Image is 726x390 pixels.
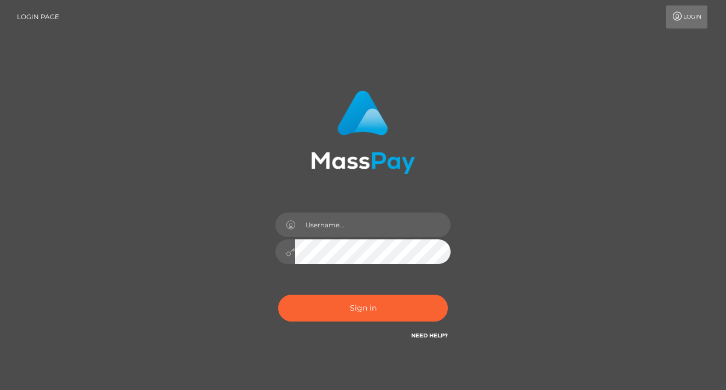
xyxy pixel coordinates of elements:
input: Username... [295,213,451,237]
img: MassPay Login [311,90,415,174]
a: Need Help? [411,332,448,339]
a: Login Page [17,5,59,28]
button: Sign in [278,295,448,322]
a: Login [666,5,707,28]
